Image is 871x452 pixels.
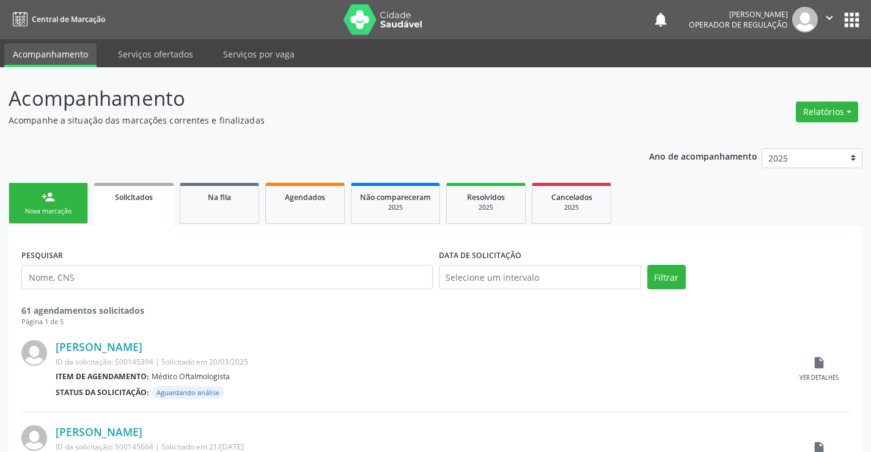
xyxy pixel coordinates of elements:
div: 2025 [541,203,602,212]
div: person_add [42,190,55,204]
a: Serviços ofertados [109,43,202,65]
span: Agendados [285,192,325,202]
a: [PERSON_NAME] [56,425,142,439]
button:  [818,7,841,32]
label: PESQUISAR [21,246,63,265]
label: DATA DE SOLICITAÇÃO [439,246,521,265]
i: insert_drive_file [812,356,826,369]
span: ID da solicitação: S00145394 | [56,357,160,367]
div: Ver detalhes [799,374,839,382]
img: img [21,340,47,366]
img: img [792,7,818,32]
button: Filtrar [647,265,686,289]
input: Nome, CNS [21,265,433,289]
div: Página 1 de 5 [21,317,850,327]
button: notifications [652,11,669,28]
div: Nova marcação [18,207,79,216]
span: ID da solicitação: S00145664 | [56,442,160,452]
button: apps [841,9,862,31]
span: Não compareceram [360,192,431,202]
b: Item de agendamento: [56,371,149,382]
a: Central de Marcação [9,9,105,29]
strong: 61 agendamentos solicitados [21,305,144,316]
button: Relatórios [796,102,858,122]
div: 2025 [455,203,516,212]
a: [PERSON_NAME] [56,340,142,354]
span: Solicitado em 21/[DATE] [161,442,244,452]
span: Solicitado em 20/03/2025 [161,357,248,367]
input: Selecione um intervalo [439,265,641,289]
span: Na fila [208,192,231,202]
span: Solicitados [115,192,153,202]
p: Ano de acompanhamento [649,148,757,163]
span: Aguardando análise [152,386,224,399]
div: [PERSON_NAME] [689,9,788,20]
i:  [823,11,836,24]
span: Operador de regulação [689,20,788,30]
a: Acompanhamento [4,43,97,67]
b: Status da solicitação: [56,387,149,398]
div: 2025 [360,203,431,212]
a: Serviços por vaga [215,43,303,65]
span: Central de Marcação [32,14,105,24]
p: Acompanhamento [9,83,606,114]
span: Cancelados [551,192,592,202]
span: Médico Oftalmologista [152,371,230,382]
p: Acompanhe a situação das marcações correntes e finalizadas [9,114,606,127]
span: Resolvidos [467,192,505,202]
